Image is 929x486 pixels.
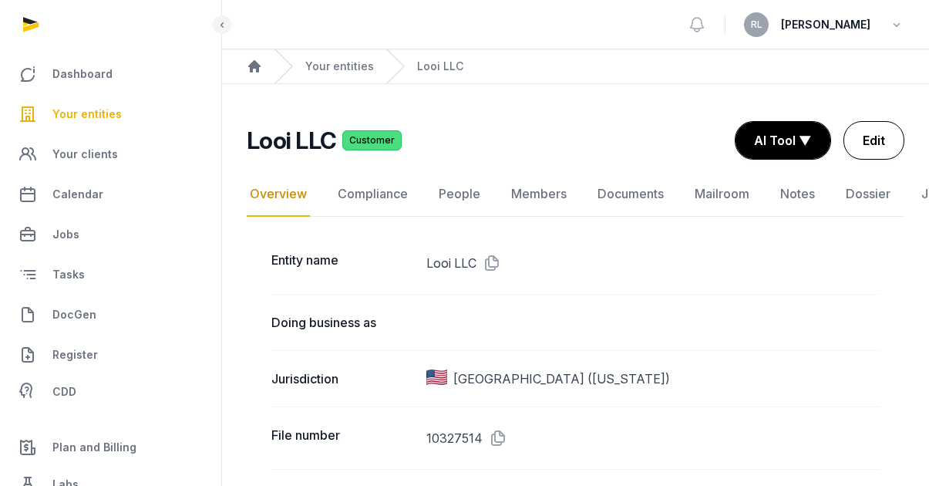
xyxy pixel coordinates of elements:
span: Plan and Billing [52,438,136,457]
dd: Looi LLC [426,251,880,275]
span: Calendar [52,185,103,204]
a: Calendar [12,176,209,213]
dt: Doing business as [271,313,414,332]
h2: Looi LLC [247,127,336,154]
dt: File number [271,426,414,451]
a: Tasks [12,256,209,293]
a: Compliance [335,172,411,217]
a: Edit [843,121,904,160]
span: Tasks [52,265,85,284]
a: Documents [594,172,667,217]
span: Your entities [52,105,122,123]
dt: Jurisdiction [271,370,414,388]
a: Members [508,172,570,217]
button: RL [744,12,769,37]
a: Plan and Billing [12,429,209,466]
dt: Entity name [271,251,414,275]
span: Jobs [52,225,79,244]
span: [PERSON_NAME] [781,15,870,34]
a: CDD [12,376,209,407]
a: Your clients [12,136,209,173]
dd: 10327514 [426,426,880,451]
a: DocGen [12,296,209,333]
a: Mailroom [692,172,752,217]
nav: Tabs [247,172,904,217]
a: Register [12,336,209,373]
span: Customer [342,130,402,150]
span: [GEOGRAPHIC_DATA] ([US_STATE]) [453,370,670,388]
button: AI Tool ▼ [735,122,830,159]
a: Overview [247,172,310,217]
a: People [436,172,483,217]
nav: Breadcrumb [222,49,929,84]
span: CDD [52,383,76,401]
a: Dossier [843,172,894,217]
a: Notes [777,172,818,217]
span: Your clients [52,145,118,164]
a: Jobs [12,216,209,253]
span: Dashboard [52,65,113,83]
a: Your entities [305,59,374,74]
a: Your entities [12,96,209,133]
a: Dashboard [12,56,209,93]
span: Register [52,346,98,364]
span: DocGen [52,305,96,324]
span: RL [751,20,762,29]
a: Looi LLC [417,59,463,74]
